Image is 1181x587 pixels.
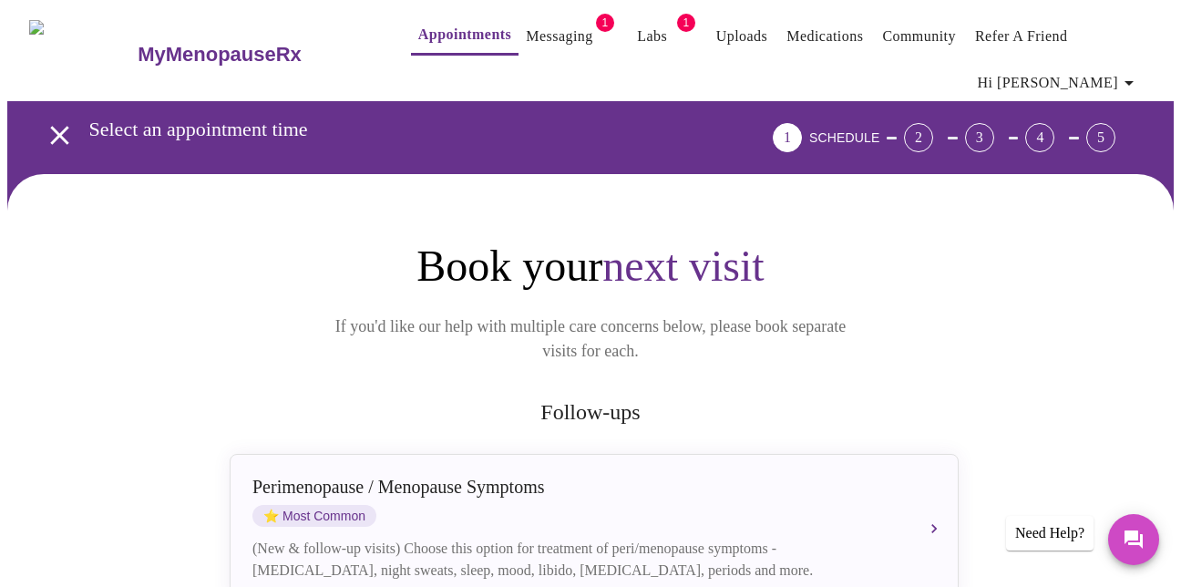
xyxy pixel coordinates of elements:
h1: Book your [226,240,955,293]
div: 3 [965,123,994,152]
a: Community [882,24,956,49]
span: 1 [596,14,614,32]
div: Perimenopause / Menopause Symptoms [252,477,899,498]
div: 2 [904,123,933,152]
span: Most Common [252,505,376,527]
div: (New & follow-up visits) Choose this option for treatment of peri/menopause symptoms - [MEDICAL_D... [252,538,899,582]
button: Refer a Friend [968,18,1075,55]
span: next visit [602,242,764,290]
div: 4 [1025,123,1054,152]
div: Need Help? [1006,516,1094,551]
button: open drawer [33,108,87,162]
div: 1 [773,123,802,152]
a: Messaging [526,24,592,49]
button: Community [875,18,963,55]
div: 5 [1086,123,1115,152]
h3: Select an appointment time [89,118,672,141]
a: Refer a Friend [975,24,1068,49]
a: Uploads [716,24,768,49]
h2: Follow-ups [226,400,955,425]
span: star [263,509,279,523]
button: Messaging [519,18,600,55]
span: Hi [PERSON_NAME] [978,70,1140,96]
button: Appointments [411,16,519,56]
h3: MyMenopauseRx [138,43,302,67]
button: Medications [779,18,870,55]
button: Uploads [709,18,775,55]
a: Medications [786,24,863,49]
img: MyMenopauseRx Logo [29,20,136,88]
p: If you'd like our help with multiple care concerns below, please book separate visits for each. [310,314,871,364]
button: Hi [PERSON_NAME] [970,65,1147,101]
span: SCHEDULE [809,130,879,145]
button: Messages [1108,514,1159,565]
a: MyMenopauseRx [136,23,375,87]
span: 1 [677,14,695,32]
button: Labs [623,18,682,55]
a: Appointments [418,22,511,47]
a: Labs [637,24,667,49]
